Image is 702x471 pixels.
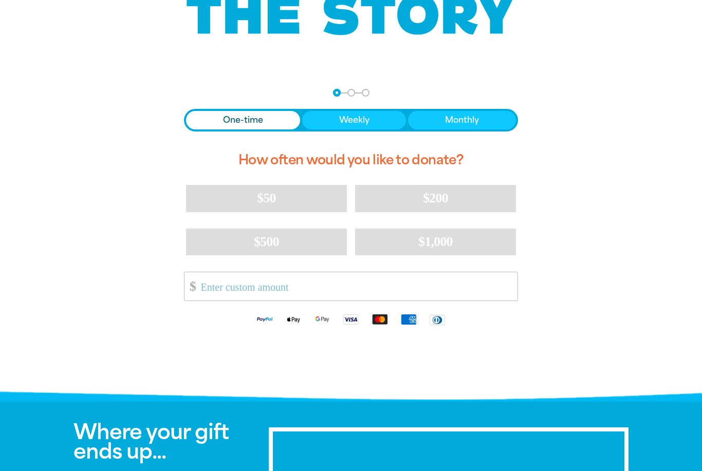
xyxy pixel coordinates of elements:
[308,313,337,325] img: Google Pay logo
[365,313,394,325] img: Mastercard logo
[355,229,516,255] button: $1,000
[194,272,518,300] input: Enter custom amount
[186,229,347,255] button: $500
[73,420,229,464] span: Where your gift ends up...
[184,305,518,333] div: Available payment methods
[347,89,355,97] button: Navigate to step 2 of 3 to enter your details
[279,313,308,325] img: Apple Pay logo
[184,275,196,298] span: $
[186,111,300,129] button: One-time
[423,191,448,205] span: $200
[250,313,279,325] img: Paypal logo
[254,234,279,249] span: $500
[186,185,347,212] button: $50
[339,114,370,126] span: Weekly
[223,114,263,126] span: One-time
[184,144,518,177] h2: How often would you like to donate?
[302,111,407,129] button: Weekly
[257,191,275,205] span: $50
[445,114,479,126] span: Monthly
[408,111,516,129] button: Monthly
[423,314,452,326] img: Diners Club logo
[333,89,341,97] button: Navigate to step 1 of 3 to enter your donation amount
[355,185,516,212] button: $200
[337,313,365,325] img: Visa logo
[184,109,518,131] div: Donation frequency
[394,313,423,325] img: American Express logo
[418,234,453,249] span: $1,000
[362,89,370,97] button: Navigate to step 3 of 3 to enter your payment details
